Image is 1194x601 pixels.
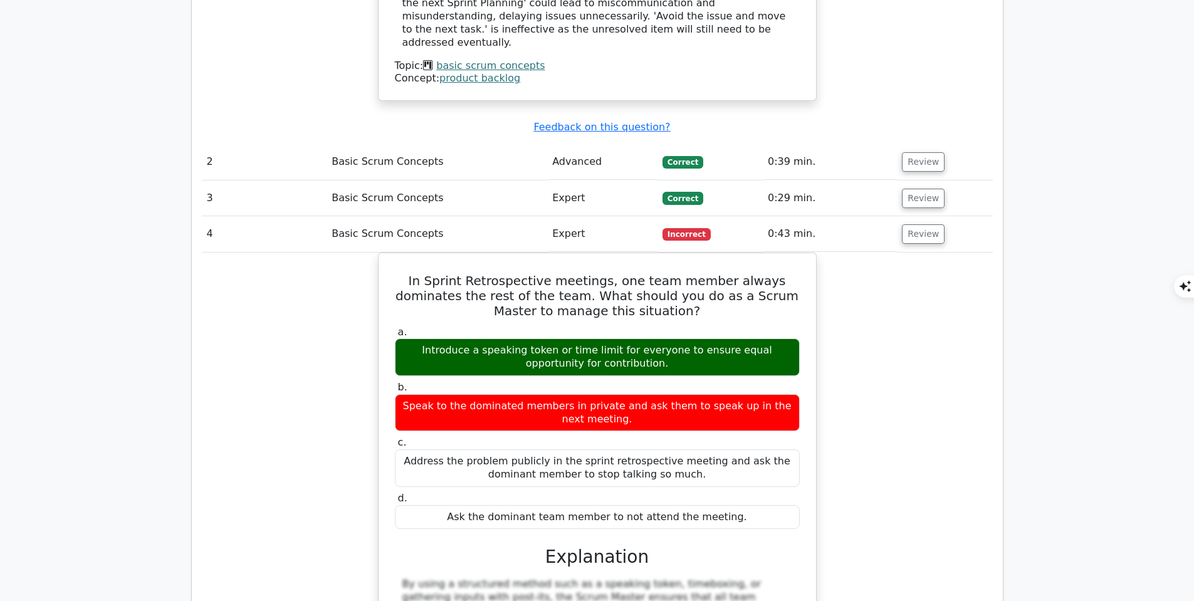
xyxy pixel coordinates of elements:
td: Basic Scrum Concepts [327,180,547,216]
div: Address the problem publicly in the sprint retrospective meeting and ask the dominant member to s... [395,449,800,487]
td: Expert [547,180,657,216]
span: Incorrect [662,228,711,241]
div: Concept: [395,72,800,85]
h5: In Sprint Retrospective meetings, one team member always dominates the rest of the team. What sho... [394,273,801,318]
span: Correct [662,192,703,204]
td: 2 [202,144,327,180]
h3: Explanation [402,546,792,568]
td: 0:43 min. [763,216,897,252]
td: Advanced [547,144,657,180]
td: 0:39 min. [763,144,897,180]
td: Expert [547,216,657,252]
td: 3 [202,180,327,216]
button: Review [902,224,945,244]
div: Introduce a speaking token or time limit for everyone to ensure equal opportunity for contribution. [395,338,800,376]
span: d. [398,492,407,504]
span: Correct [662,156,703,169]
div: Topic: [395,60,800,73]
button: Review [902,189,945,208]
a: product backlog [439,72,520,84]
button: Review [902,152,945,172]
td: 4 [202,216,327,252]
span: b. [398,381,407,393]
a: basic scrum concepts [436,60,545,71]
span: c. [398,436,407,448]
div: Speak to the dominated members in private and ask them to speak up in the next meeting. [395,394,800,432]
td: Basic Scrum Concepts [327,216,547,252]
td: 0:29 min. [763,180,897,216]
span: a. [398,326,407,338]
div: Ask the dominant team member to not attend the meeting. [395,505,800,530]
td: Basic Scrum Concepts [327,144,547,180]
a: Feedback on this question? [533,121,670,133]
